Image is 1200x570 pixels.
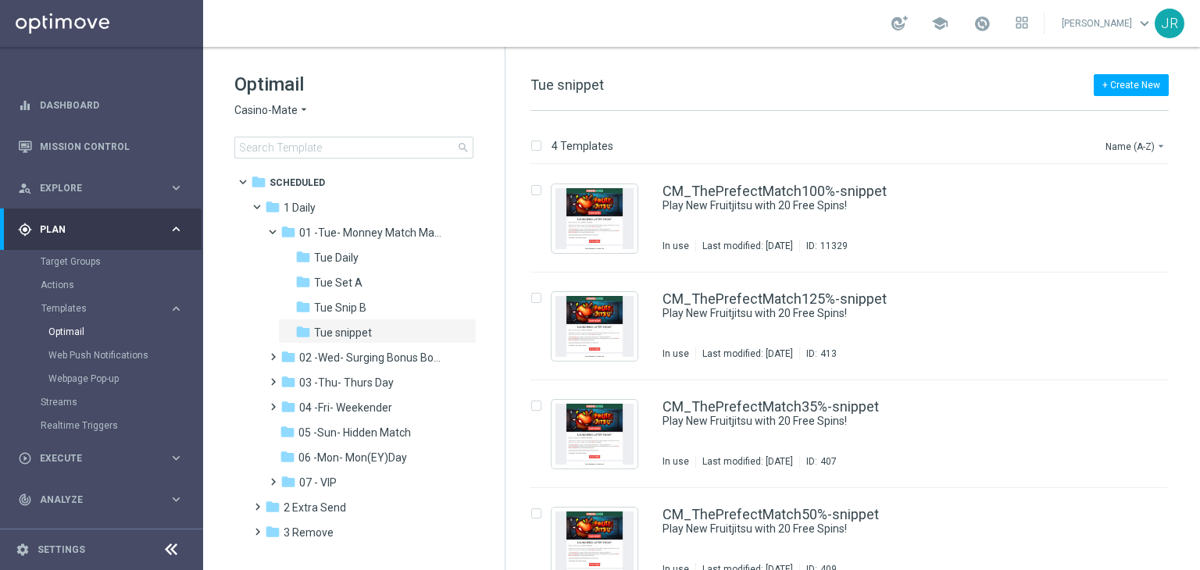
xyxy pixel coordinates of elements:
[662,306,1102,321] div: Play New Fruitjitsu with 20 Free Spins!
[515,380,1197,488] div: Press SPACE to select this row.
[662,414,1066,429] a: Play New Fruitjitsu with 20 Free Spins!
[41,304,153,313] span: Templates
[515,165,1197,273] div: Press SPACE to select this row.
[48,344,202,367] div: Web Push Notifications
[265,499,280,515] i: folder
[314,251,359,265] span: Tue Daily
[295,324,311,340] i: folder
[280,474,296,490] i: folder
[40,183,169,193] span: Explore
[17,223,184,236] button: gps_fixed Plan keyboard_arrow_right
[41,419,162,432] a: Realtime Triggers
[555,404,634,465] img: 407.jpeg
[820,347,837,360] div: 413
[662,198,1102,213] div: Play New Fruitjitsu with 20 Free Spins!
[280,424,295,440] i: folder
[265,524,280,540] i: folder
[931,15,948,32] span: school
[40,495,169,504] span: Analyze
[457,141,470,154] span: search
[1155,9,1184,38] div: JR
[41,302,184,315] button: Templates keyboard_arrow_right
[298,426,411,440] span: 05 -Sun- Hidden Match
[280,449,295,465] i: folder
[662,198,1066,213] a: Play New Fruitjitsu with 20 Free Spins!
[662,522,1102,536] div: Play New Fruitjitsu with 20 Free Spins!
[799,455,837,468] div: ID:
[662,306,1066,321] a: Play New Fruitjitsu with 20 Free Spins!
[17,493,184,506] button: track_changes Analyze keyboard_arrow_right
[696,455,799,468] div: Last modified: [DATE]
[18,493,169,507] div: Analyze
[17,141,184,153] button: Mission Control
[662,292,887,306] a: CM_ThePrefectMatch125%-snippet
[314,276,362,290] span: Tue Set A
[234,103,310,118] button: Casino-Mate arrow_drop_down
[234,72,473,97] h1: Optimail
[820,455,837,468] div: 407
[18,493,32,507] i: track_changes
[298,451,407,465] span: 06 -Mon- Mon(EY)Day
[284,525,334,540] span: 3 Remove
[18,223,169,237] div: Plan
[299,376,394,390] span: 03 -Thu- Thurs Day
[41,297,202,390] div: Templates
[530,77,604,93] span: Tue snippet
[799,240,848,252] div: ID:
[799,347,837,360] div: ID:
[234,137,473,159] input: Search Template
[37,545,85,554] a: Settings
[280,224,296,240] i: folder
[169,492,184,507] i: keyboard_arrow_right
[696,347,799,360] div: Last modified: [DATE]
[17,452,184,465] div: play_circle_outline Execute keyboard_arrow_right
[298,103,310,118] i: arrow_drop_down
[270,176,325,190] span: Scheduled
[1104,137,1169,155] button: Name (A-Z)arrow_drop_down
[295,249,311,265] i: folder
[314,301,366,315] span: Tue Snip B
[17,99,184,112] button: equalizer Dashboard
[40,454,169,463] span: Execute
[16,543,30,557] i: settings
[40,126,184,167] a: Mission Control
[48,372,162,385] a: Webpage Pop-up
[41,390,202,414] div: Streams
[1094,74,1169,96] button: + Create New
[17,182,184,194] button: person_search Explore keyboard_arrow_right
[18,98,32,112] i: equalizer
[662,184,887,198] a: CM_ThePrefectMatch100%-snippet
[18,451,32,465] i: play_circle_outline
[169,301,184,316] i: keyboard_arrow_right
[295,299,311,315] i: folder
[41,279,162,291] a: Actions
[41,250,202,273] div: Target Groups
[234,103,298,118] span: Casino-Mate
[1136,15,1153,32] span: keyboard_arrow_down
[662,508,879,522] a: CM_ThePrefectMatch50%-snippet
[41,414,202,437] div: Realtime Triggers
[48,320,202,344] div: Optimail
[169,222,184,237] i: keyboard_arrow_right
[41,304,169,313] div: Templates
[314,326,372,340] span: Tue snippet
[40,225,169,234] span: Plan
[299,351,447,365] span: 02 -Wed- Surging Bonus Booster
[48,367,202,390] div: Webpage Pop-up
[515,273,1197,380] div: Press SPACE to select this row.
[662,522,1066,536] a: Play New Fruitjitsu with 20 Free Spins!
[552,139,613,153] p: 4 Templates
[820,240,848,252] div: 11329
[18,84,184,126] div: Dashboard
[696,240,799,252] div: Last modified: [DATE]
[555,188,634,249] img: 11329.jpeg
[48,349,162,362] a: Web Push Notifications
[280,374,296,390] i: folder
[1060,12,1155,35] a: [PERSON_NAME]keyboard_arrow_down
[41,396,162,408] a: Streams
